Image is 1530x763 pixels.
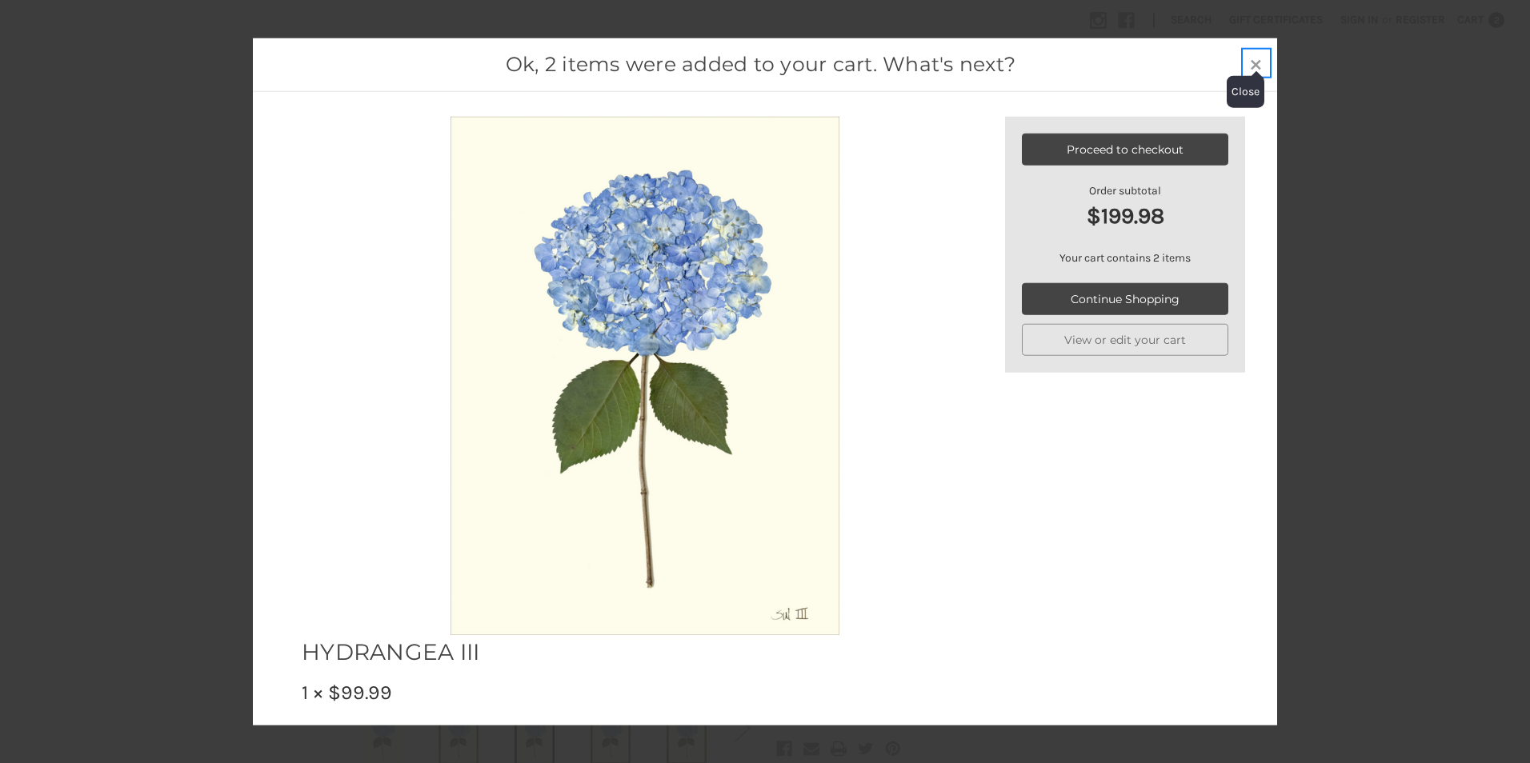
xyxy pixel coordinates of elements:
[1022,134,1228,166] a: Proceed to checkout
[278,50,1244,80] h1: Ok, 2 items were added to your cart. What's next?
[1022,324,1228,356] a: View or edit your cart
[302,677,578,708] div: 1 × $99.99
[1022,283,1228,315] a: Continue Shopping
[1022,182,1228,233] div: Order subtotal
[302,635,578,669] h2: HYDRANGEA III
[1249,47,1263,77] span: ×
[1022,199,1228,233] strong: $199.98
[1022,250,1228,266] p: Your cart contains 2 items
[448,117,842,635] img: Unframed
